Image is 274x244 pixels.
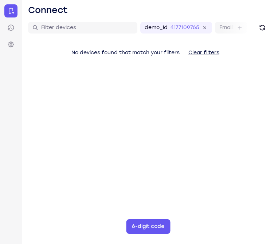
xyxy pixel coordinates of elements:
[183,46,225,60] button: Clear filters
[71,50,181,56] span: No devices found that match your filters.
[145,24,168,31] label: demo_id
[4,4,17,17] a: Connect
[4,38,17,51] a: Settings
[219,24,232,31] label: Email
[257,22,268,34] button: Refresh
[28,4,68,16] h1: Connect
[41,24,133,31] input: Filter devices...
[126,219,170,234] button: 6-digit code
[4,21,17,34] a: Sessions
